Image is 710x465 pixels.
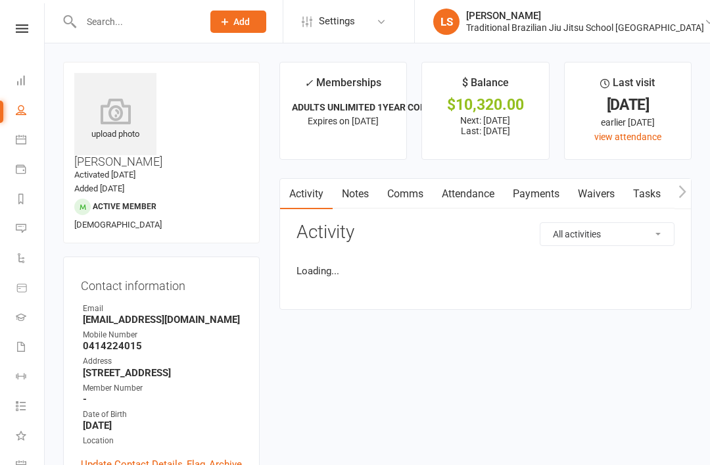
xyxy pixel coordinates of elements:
[83,382,242,395] div: Member Number
[83,420,242,431] strong: [DATE]
[83,393,242,405] strong: -
[434,98,536,112] div: $10,320.00
[304,77,313,89] i: ✓
[434,115,536,136] p: Next: [DATE] Last: [DATE]
[81,274,242,293] h3: Contact information
[83,367,242,379] strong: [STREET_ADDRESS]
[74,98,156,141] div: upload photo
[462,74,509,98] div: $ Balance
[600,74,655,98] div: Last visit
[504,179,569,209] a: Payments
[433,9,460,35] div: LS
[280,179,333,209] a: Activity
[466,22,704,34] div: Traditional Brazilian Jiu Jitsu School [GEOGRAPHIC_DATA]
[16,185,45,215] a: Reports
[74,73,248,168] h3: [PERSON_NAME]
[16,97,45,126] a: People
[378,179,433,209] a: Comms
[83,314,242,326] strong: [EMAIL_ADDRESS][DOMAIN_NAME]
[624,179,670,209] a: Tasks
[233,16,250,27] span: Add
[433,179,504,209] a: Attendance
[83,303,242,315] div: Email
[296,263,674,279] li: Loading...
[83,355,242,368] div: Address
[16,126,45,156] a: Calendar
[577,115,679,130] div: earlier [DATE]
[308,116,379,126] span: Expires on [DATE]
[16,156,45,185] a: Payments
[319,7,355,36] span: Settings
[292,102,456,112] strong: ADULTS UNLIMITED 1YEAR CONTRACT
[466,10,704,22] div: [PERSON_NAME]
[296,222,674,243] h3: Activity
[577,98,679,112] div: [DATE]
[83,408,242,421] div: Date of Birth
[74,220,162,230] span: [DEMOGRAPHIC_DATA]
[16,274,45,304] a: Product Sales
[594,132,661,142] a: view attendance
[83,435,242,447] div: Location
[333,179,378,209] a: Notes
[16,422,45,452] a: What's New
[93,202,156,211] span: Active member
[16,67,45,97] a: Dashboard
[210,11,266,33] button: Add
[569,179,624,209] a: Waivers
[304,74,381,99] div: Memberships
[77,12,193,31] input: Search...
[83,329,242,341] div: Mobile Number
[83,340,242,352] strong: 0414224015
[74,170,135,180] time: Activated [DATE]
[74,184,124,193] time: Added [DATE]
